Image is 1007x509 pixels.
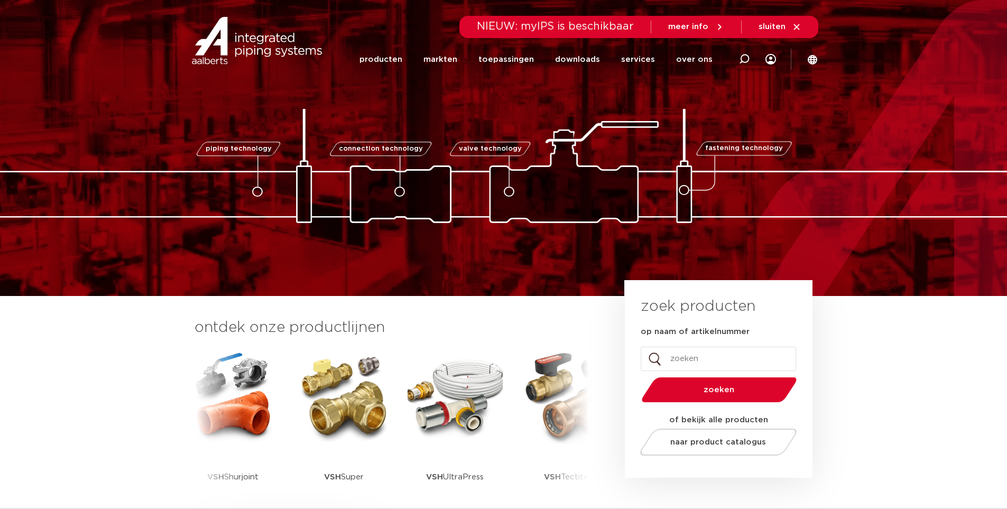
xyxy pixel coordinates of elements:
a: meer info [668,22,724,32]
button: zoeken [637,376,801,403]
span: connection technology [338,145,422,152]
a: services [621,38,655,81]
label: op naam of artikelnummer [641,327,750,337]
a: downloads [555,38,600,81]
a: over ons [676,38,713,81]
strong: VSH [207,473,224,481]
h3: zoek producten [641,296,755,317]
nav: Menu [359,38,713,81]
input: zoeken [641,347,796,371]
strong: of bekijk alle producten [669,416,768,424]
span: zoeken [669,386,770,394]
span: piping technology [206,145,272,152]
a: producten [359,38,402,81]
span: valve technology [459,145,522,152]
span: fastening technology [705,145,783,152]
span: sluiten [759,23,786,31]
strong: VSH [426,473,443,481]
a: naar product catalogus [637,429,799,456]
a: sluiten [759,22,801,32]
span: naar product catalogus [670,438,766,446]
a: markten [423,38,457,81]
span: NIEUW: myIPS is beschikbaar [477,21,634,32]
div: my IPS [765,38,776,81]
h3: ontdek onze productlijnen [195,317,589,338]
strong: VSH [324,473,341,481]
strong: VSH [544,473,561,481]
span: meer info [668,23,708,31]
a: toepassingen [478,38,534,81]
